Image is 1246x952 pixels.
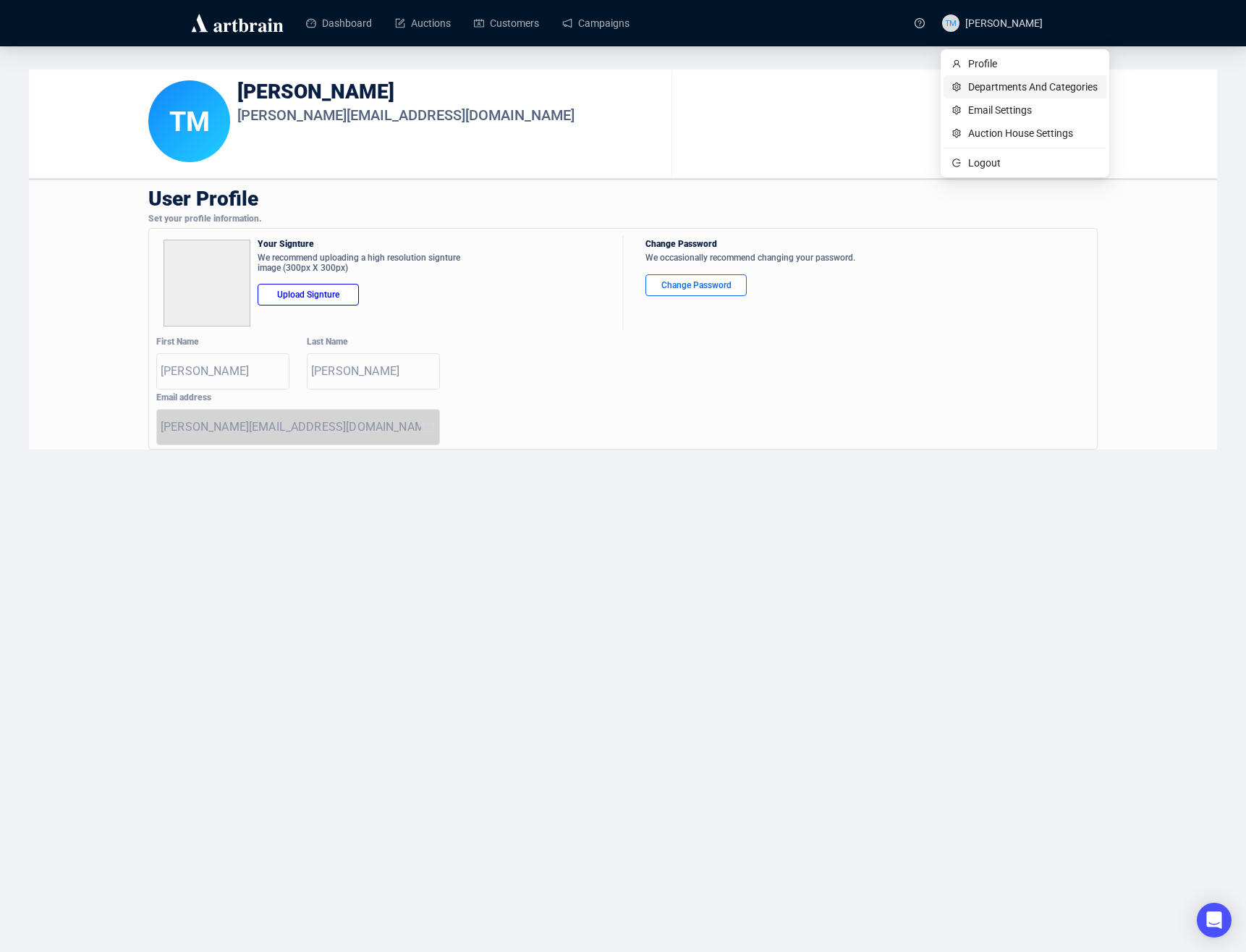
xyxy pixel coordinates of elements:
[395,4,451,42] a: Auctions
[258,240,553,253] div: Your Signture
[915,18,925,28] span: question-circle
[148,80,230,162] div: Tucker Markovich
[952,129,962,138] span: setting
[311,360,439,383] input: Last Name
[645,240,855,253] div: Change Password
[258,253,465,277] div: We recommend uploading a high resolution signture image (300px X 300px)
[952,83,962,91] span: setting
[968,125,1098,141] span: Auction House Settings
[148,214,1098,228] div: Set your profile information.
[421,420,436,434] img: email.svg
[645,274,747,296] button: Change Password
[169,106,210,138] span: TM
[952,106,962,114] span: setting
[562,4,630,42] a: Campaigns
[237,80,575,107] div: [PERSON_NAME]
[945,17,957,30] span: TM
[965,17,1043,29] span: [PERSON_NAME]
[258,284,359,306] button: Upload Signture
[968,102,1098,118] span: Email Settings
[952,159,962,167] span: logout
[156,393,438,407] div: Email address
[148,180,1098,214] div: User Profile
[645,253,855,267] div: We occasionally recommend changing your password.
[161,416,421,439] input: Your Email
[189,12,286,35] img: logo
[952,59,962,68] span: user
[968,56,1098,72] span: Profile
[307,337,438,351] div: Last Name
[968,155,1098,171] span: Logout
[1197,903,1232,938] div: Open Intercom Messenger
[270,287,347,302] div: Upload Signture
[474,4,539,42] a: Customers
[237,107,575,127] div: [PERSON_NAME][EMAIL_ADDRESS][DOMAIN_NAME]
[968,79,1098,95] span: Departments And Categories
[306,4,372,42] a: Dashboard
[658,278,734,292] div: Change Password
[156,337,288,351] div: First Name
[161,360,289,383] input: First Name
